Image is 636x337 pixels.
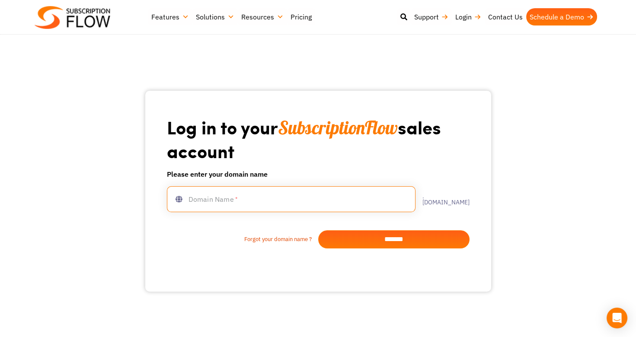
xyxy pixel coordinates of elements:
[35,6,110,29] img: Subscriptionflow
[452,8,485,25] a: Login
[287,8,315,25] a: Pricing
[526,8,597,25] a: Schedule a Demo
[148,8,192,25] a: Features
[167,169,470,179] h6: Please enter your domain name
[167,235,318,244] a: Forgot your domain name ?
[485,8,526,25] a: Contact Us
[411,8,452,25] a: Support
[238,8,287,25] a: Resources
[278,116,398,139] span: SubscriptionFlow
[607,308,627,328] div: Open Intercom Messenger
[192,8,238,25] a: Solutions
[415,193,470,205] label: .[DOMAIN_NAME]
[167,116,470,162] h1: Log in to your sales account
